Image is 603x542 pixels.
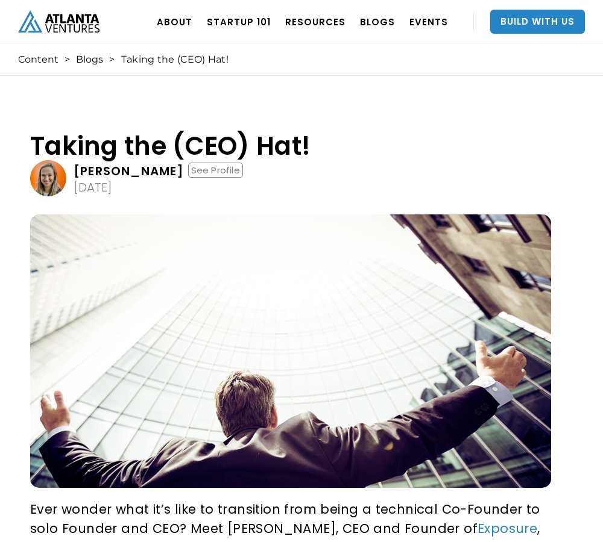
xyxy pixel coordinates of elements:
[30,132,551,160] h1: Taking the (CEO) Hat!
[30,160,551,196] a: [PERSON_NAME]See Profile[DATE]
[109,54,115,66] div: >
[360,5,395,39] a: BLOGS
[65,54,70,66] div: >
[285,5,346,39] a: RESOURCES
[490,10,585,34] a: Build With Us
[76,54,103,66] a: Blogs
[121,54,229,66] div: Taking the (CEO) Hat!
[207,5,271,39] a: Startup 101
[18,54,58,66] a: Content
[478,520,537,537] a: Exposure
[409,5,448,39] a: EVENTS
[74,181,112,193] div: [DATE]
[157,5,192,39] a: ABOUT
[74,165,185,177] div: [PERSON_NAME]
[188,163,243,178] div: See Profile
